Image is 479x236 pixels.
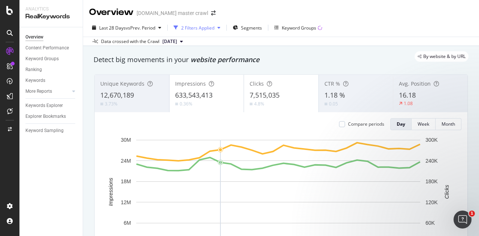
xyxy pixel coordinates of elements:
[250,103,253,105] img: Equal
[418,121,429,127] div: Week
[25,44,77,52] a: Content Performance
[444,185,450,199] text: Clicks
[454,211,472,229] iframe: Intercom live chat
[25,102,77,110] a: Keywords Explorer
[99,25,126,31] span: Last 28 Days
[25,33,43,41] div: Overview
[425,220,435,226] text: 60K
[25,44,69,52] div: Content Performance
[442,121,455,127] div: Month
[271,22,325,34] button: Keyword Groups
[159,37,186,46] button: [DATE]
[100,103,103,105] img: Equal
[25,77,45,85] div: Keywords
[25,66,42,74] div: Ranking
[425,199,438,205] text: 120K
[436,118,461,130] button: Month
[254,101,264,107] div: 4.8%
[423,54,466,59] span: By website & by URL
[241,25,262,31] span: Segments
[108,178,114,206] text: Impressions
[105,101,118,107] div: 3.73%
[121,158,131,164] text: 24M
[324,80,340,87] span: CTR %
[399,91,416,99] span: 16.18
[126,25,155,31] span: vs Prev. Period
[137,9,208,17] div: [DOMAIN_NAME] master crawl
[397,121,405,127] div: Day
[415,51,469,62] div: legacy label
[25,88,70,95] a: More Reports
[25,127,64,135] div: Keyword Sampling
[175,80,206,87] span: Impressions
[425,137,438,143] text: 300K
[175,91,213,99] span: 633,543,413
[250,91,280,99] span: 7,515,035
[25,66,77,74] a: Ranking
[100,80,144,87] span: Unique Keywords
[101,38,159,45] div: Data crossed with the Crawl
[25,113,77,120] a: Explorer Bookmarks
[121,178,131,184] text: 18M
[348,121,384,127] div: Compare periods
[425,158,438,164] text: 240K
[469,211,475,217] span: 1
[25,127,77,135] a: Keyword Sampling
[399,80,431,87] span: Avg. Position
[329,101,338,107] div: 0.05
[324,103,327,105] img: Equal
[211,10,216,16] div: arrow-right-arrow-left
[230,22,265,34] button: Segments
[89,22,164,34] button: Last 28 DaysvsPrev. Period
[121,137,131,143] text: 30M
[425,178,438,184] text: 180K
[404,100,413,107] div: 1.08
[25,77,77,85] a: Keywords
[25,12,77,21] div: RealKeywords
[89,6,134,19] div: Overview
[250,80,264,87] span: Clicks
[25,33,77,41] a: Overview
[282,25,316,31] div: Keyword Groups
[324,91,345,99] span: 1.18 %
[25,6,77,12] div: Analytics
[180,101,192,107] div: 0.36%
[181,25,214,31] div: 2 Filters Applied
[171,22,223,34] button: 2 Filters Applied
[162,38,177,45] span: 2025 Aug. 4th
[25,55,59,63] div: Keyword Groups
[25,113,66,120] div: Explorer Bookmarks
[25,88,52,95] div: More Reports
[124,220,131,226] text: 6M
[175,103,178,105] img: Equal
[390,118,412,130] button: Day
[412,118,436,130] button: Week
[25,102,63,110] div: Keywords Explorer
[25,55,77,63] a: Keyword Groups
[100,91,134,99] span: 12,670,189
[121,199,131,205] text: 12M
